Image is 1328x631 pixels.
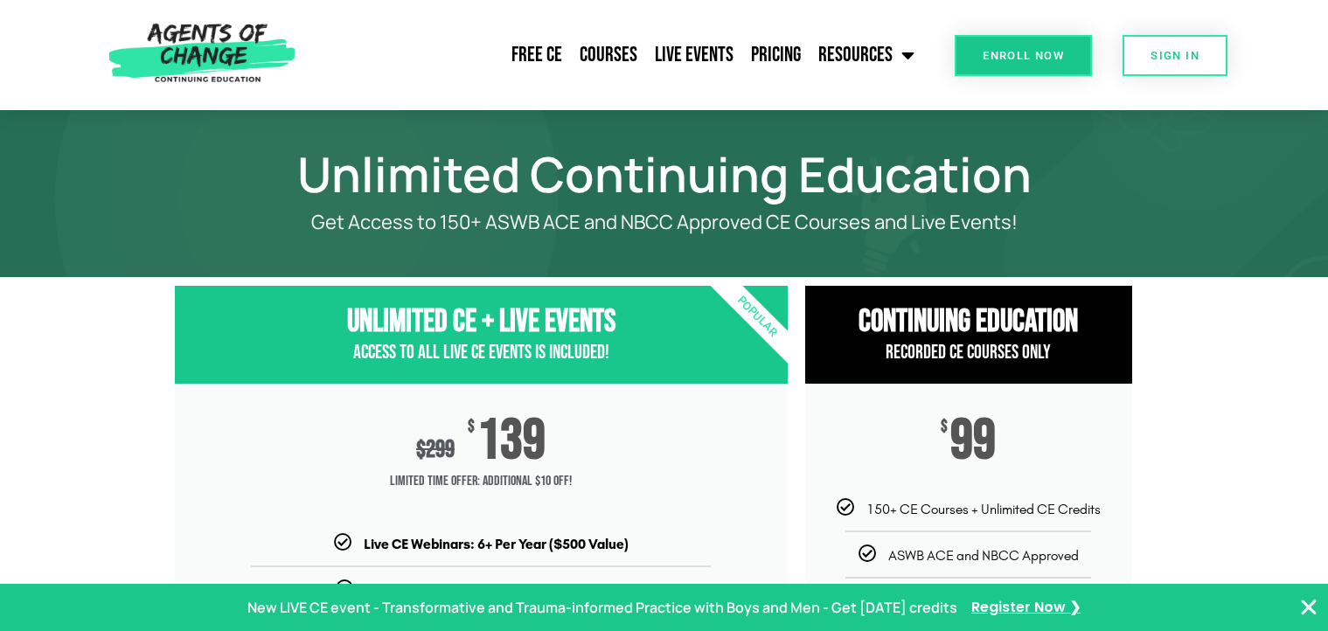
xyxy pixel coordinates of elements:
a: SIGN IN [1123,35,1227,76]
a: Register Now ❯ [971,595,1081,621]
b: 150+ CE Courses and Unlimited CE Credits [365,582,626,599]
span: SIGN IN [1151,50,1199,61]
p: Get Access to 150+ ASWB ACE and NBCC Approved CE Courses and Live Events! [236,211,1093,233]
nav: Menu [303,33,923,77]
a: Enroll Now [955,35,1092,76]
a: Resources [810,33,923,77]
a: Live Events [646,33,742,77]
span: 99 [950,419,996,464]
h3: Continuing Education [805,303,1132,341]
span: Access to All Live CE Events Is Included! [353,341,609,364]
span: Enroll Now [983,50,1064,61]
span: $ [941,419,948,436]
span: 150+ CE Courses + Unlimited CE Credits [866,501,1101,517]
div: 299 [416,435,455,464]
span: Recorded CE Courses Only [886,341,1051,364]
a: Pricing [742,33,810,77]
h3: Unlimited CE + Live Events [175,303,788,341]
p: New LIVE CE event - Transformative and Trauma-informed Practice with Boys and Men - Get [DATE] cr... [247,595,957,621]
span: Limited Time Offer: Additional $10 OFF! [175,464,788,499]
span: ASWB ACE and NBCC Approved [888,547,1079,564]
b: Live CE Webinars: 6+ Per Year ($500 Value) [364,536,629,552]
button: Close Banner [1298,597,1319,618]
h1: Unlimited Continuing Education [166,154,1163,194]
span: 139 [477,419,546,464]
div: Popular [656,216,858,418]
a: Free CE [503,33,571,77]
span: $ [416,435,426,464]
span: $ [468,419,475,436]
a: Courses [571,33,646,77]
